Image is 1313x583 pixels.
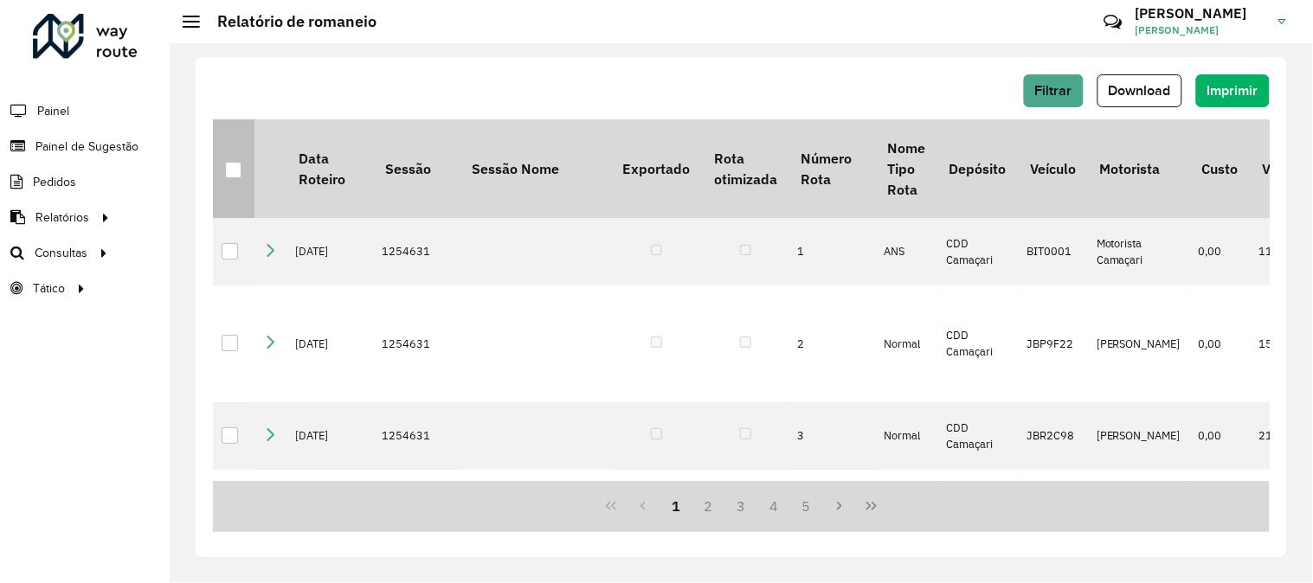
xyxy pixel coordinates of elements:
[823,490,856,522] button: Next Page
[373,119,460,218] th: Sessão
[1024,74,1084,107] button: Filtrar
[35,208,89,227] span: Relatórios
[937,218,1018,285] td: CDD Camaçari
[286,285,373,402] td: [DATE]
[702,119,788,218] th: Rota otimizada
[37,102,69,120] span: Painel
[1088,218,1190,285] td: Motorista Camaçari
[373,218,460,285] td: 1254631
[1088,119,1190,218] th: Motorista
[725,490,758,522] button: 3
[876,218,937,285] td: ANS
[200,12,377,31] h2: Relatório de romaneio
[286,119,373,218] th: Data Roteiro
[1097,74,1182,107] button: Download
[611,119,702,218] th: Exportado
[286,402,373,470] td: [DATE]
[460,119,611,218] th: Sessão Nome
[876,402,937,470] td: Normal
[1196,74,1270,107] button: Imprimir
[1019,285,1088,402] td: JBP9F22
[876,119,937,218] th: Nome Tipo Rota
[937,285,1018,402] td: CDD Camaçari
[876,285,937,402] td: Normal
[937,119,1018,218] th: Depósito
[790,490,823,522] button: 5
[373,402,460,470] td: 1254631
[286,218,373,285] td: [DATE]
[1019,218,1088,285] td: BIT0001
[789,218,876,285] td: 1
[1190,218,1250,285] td: 0,00
[33,173,76,191] span: Pedidos
[373,285,460,402] td: 1254631
[33,279,65,298] span: Tático
[1190,402,1250,470] td: 0,00
[1035,83,1072,98] span: Filtrar
[789,402,876,470] td: 3
[1094,3,1131,41] a: Contato Rápido
[789,285,876,402] td: 2
[789,119,876,218] th: Número Rota
[1207,83,1258,98] span: Imprimir
[35,244,87,262] span: Consultas
[1019,119,1088,218] th: Veículo
[1190,119,1250,218] th: Custo
[1109,83,1171,98] span: Download
[35,138,138,156] span: Painel de Sugestão
[660,490,692,522] button: 1
[855,490,888,522] button: Last Page
[692,490,725,522] button: 2
[1136,22,1265,38] span: [PERSON_NAME]
[1088,402,1190,470] td: [PERSON_NAME]
[937,402,1018,470] td: CDD Camaçari
[1190,285,1250,402] td: 0,00
[1088,285,1190,402] td: [PERSON_NAME]
[757,490,790,522] button: 4
[1019,402,1088,470] td: JBR2C98
[1136,5,1265,22] h3: [PERSON_NAME]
